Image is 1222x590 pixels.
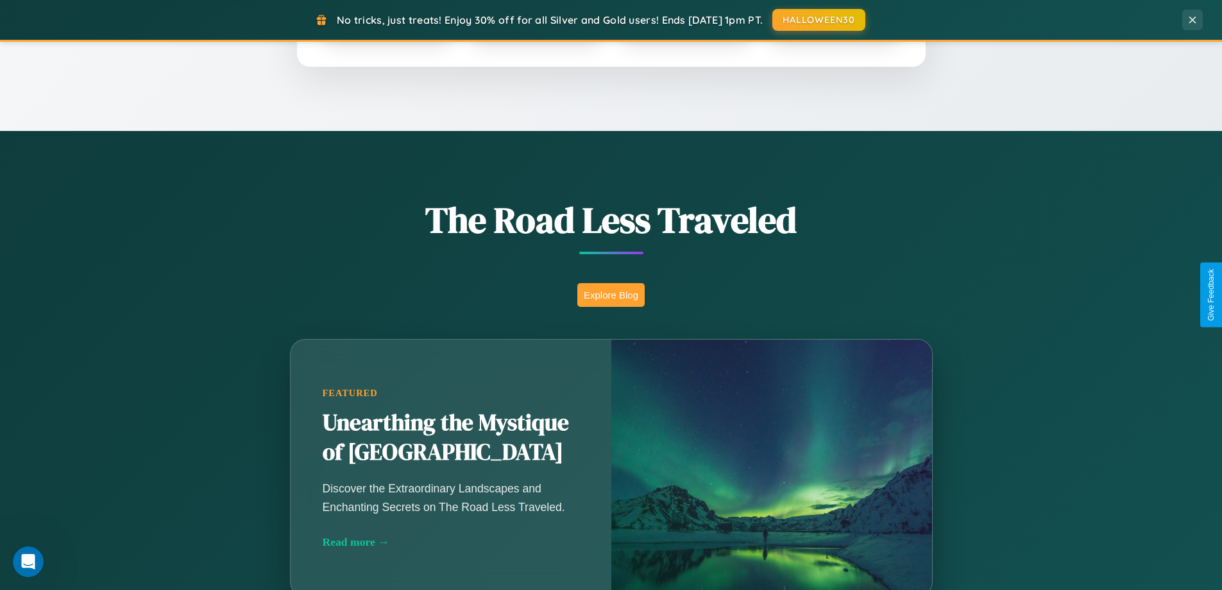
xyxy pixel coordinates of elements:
div: Featured [323,388,579,399]
button: Explore Blog [577,283,645,307]
div: Read more → [323,535,579,549]
button: HALLOWEEN30 [772,9,865,31]
div: Give Feedback [1207,269,1216,321]
span: No tricks, just treats! Enjoy 30% off for all Silver and Gold users! Ends [DATE] 1pm PT. [337,13,763,26]
p: Discover the Extraordinary Landscapes and Enchanting Secrets on The Road Less Traveled. [323,480,579,516]
h2: Unearthing the Mystique of [GEOGRAPHIC_DATA] [323,408,579,467]
h1: The Road Less Traveled [226,195,996,245]
iframe: Intercom live chat [13,546,44,577]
